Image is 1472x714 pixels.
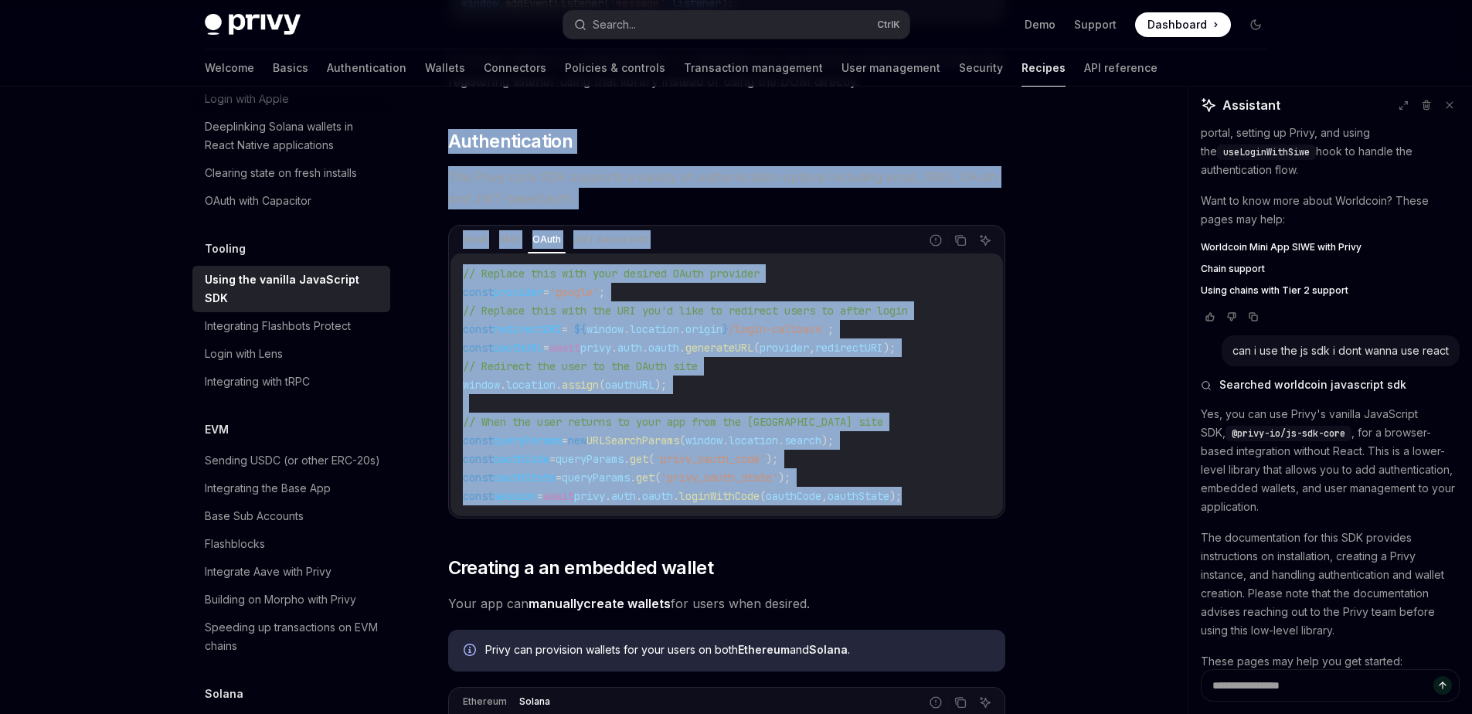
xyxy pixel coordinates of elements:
[494,452,549,466] span: oauthCode
[828,489,889,503] span: oauthState
[192,614,390,660] a: Speeding up transactions on EVM chains
[883,341,896,355] span: );
[205,240,246,258] h5: Tooling
[654,471,661,484] span: (
[463,267,760,280] span: // Replace this with your desired OAuth provider
[729,322,828,336] span: /login-callback`
[192,474,390,502] a: Integrating the Base App
[448,556,714,580] span: Creating a an embedded wallet
[1201,377,1460,393] button: Searched worldcoin javascript sdk
[778,471,790,484] span: );
[821,489,828,503] span: ,
[574,322,586,336] span: ${
[205,270,381,308] div: Using the vanilla JavaScript SDK
[192,159,390,187] a: Clearing state on fresh installs
[543,489,574,503] span: await
[1243,12,1268,37] button: Toggle dark mode
[661,471,778,484] span: 'privy_oauth_state'
[889,489,902,503] span: );
[828,322,834,336] span: ;
[809,341,815,355] span: ,
[624,322,630,336] span: .
[448,129,573,154] span: Authentication
[500,378,506,392] span: .
[205,49,254,87] a: Welcome
[562,471,630,484] span: queryParams
[1201,405,1460,516] p: Yes, you can use Privy's vanilla JavaScript SDK, , for a browser-based integration without React....
[1135,12,1231,37] a: Dashboard
[636,489,642,503] span: .
[205,420,229,439] h5: EVM
[679,433,685,447] span: (
[205,507,304,525] div: Base Sub Accounts
[463,452,494,466] span: const
[1201,284,1460,297] a: Using chains with Tier 2 support
[574,489,605,503] span: privy
[778,433,784,447] span: .
[1222,96,1280,114] span: Assistant
[821,433,834,447] span: );
[685,322,722,336] span: origin
[494,489,537,503] span: session
[464,644,479,659] svg: Info
[568,433,586,447] span: new
[192,447,390,474] a: Sending USDC (or other ERC-20s)
[463,359,698,373] span: // Redirect the user to the OAuth site
[599,378,605,392] span: (
[636,471,654,484] span: get
[192,340,390,368] a: Login with Lens
[463,471,494,484] span: const
[192,530,390,558] a: Flashblocks
[192,266,390,312] a: Using the vanilla JavaScript SDK
[784,433,821,447] span: search
[192,368,390,396] a: Integrating with tRPC
[599,285,605,299] span: ;
[722,322,729,336] span: }
[448,593,1005,614] span: Your app can for users when desired.
[877,19,900,31] span: Ctrl K
[1219,377,1406,393] span: Searched worldcoin javascript sdk
[648,341,679,355] span: oauth
[562,322,568,336] span: =
[809,643,848,656] strong: Solana
[1201,263,1265,275] span: Chain support
[760,489,766,503] span: (
[463,489,494,503] span: const
[611,341,617,355] span: .
[1223,146,1310,158] span: useLoginWithSiwe
[192,502,390,530] a: Base Sub Accounts
[642,489,673,503] span: oauth
[684,49,823,87] a: Transaction management
[192,113,390,159] a: Deeplinking Solana wallets in React Native applications
[766,489,821,503] span: oauthCode
[565,49,665,87] a: Policies & controls
[605,378,654,392] span: oauthURL
[205,164,357,182] div: Clearing state on fresh installs
[841,49,940,87] a: User management
[1201,241,1362,253] span: Worldcoin Mini App SIWE with Privy
[593,15,636,34] div: Search...
[1433,676,1452,695] button: Send message
[529,596,583,611] strong: manually
[679,322,685,336] span: .
[192,312,390,340] a: Integrating Flashbots Protect
[1074,17,1117,32] a: Support
[1022,49,1066,87] a: Recipes
[494,471,556,484] span: oauthState
[630,452,648,466] span: get
[205,117,381,155] div: Deeplinking Solana wallets in React Native applications
[205,192,311,210] div: OAuth with Capacitor
[654,452,766,466] span: 'privy_oauth_code'
[205,372,310,391] div: Integrating with tRPC
[617,341,642,355] span: auth
[642,341,648,355] span: .
[205,345,283,363] div: Login with Lens
[205,618,381,655] div: Speeding up transactions on EVM chains
[327,49,406,87] a: Authentication
[722,433,729,447] span: .
[205,451,380,470] div: Sending USDC (or other ERC-20s)
[205,563,331,581] div: Integrate Aave with Privy
[568,322,574,336] span: `
[543,341,549,355] span: =
[448,166,1005,209] span: The Privy core SDK supports a variety of authentication options including email, SMS, OAuth and J...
